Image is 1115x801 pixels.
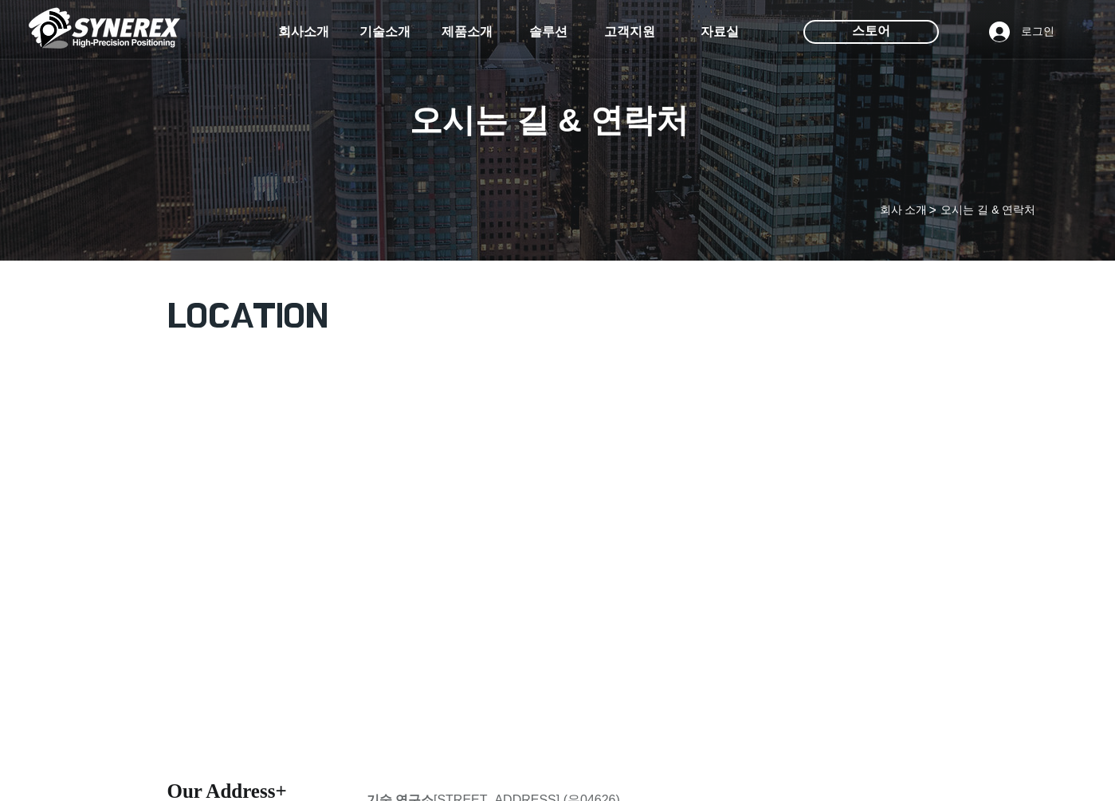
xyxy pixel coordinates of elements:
span: 자료실 [701,24,739,41]
span: 솔루션 [529,24,567,41]
a: 솔루션 [508,16,588,48]
img: 씨너렉스_White_simbol_대지 1.png [29,4,180,52]
span: 스토어 [852,22,890,40]
span: 로그인 [1015,24,1060,40]
span: 기술소개 [359,24,410,41]
span: 고객지원 [604,24,655,41]
div: 스토어 [803,20,939,44]
a: 제품소개 [427,16,507,48]
iframe: Wix Chat [932,732,1115,801]
a: 기술소개 [345,16,425,48]
a: 회사소개 [264,16,344,48]
iframe: Embedded Content [167,374,948,792]
span: 제품소개 [442,24,493,41]
a: 고객지원 [590,16,669,48]
span: LOCATION [167,298,328,333]
a: 자료실 [680,16,760,48]
button: 로그인 [978,17,1066,47]
span: 회사소개 [278,24,329,41]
